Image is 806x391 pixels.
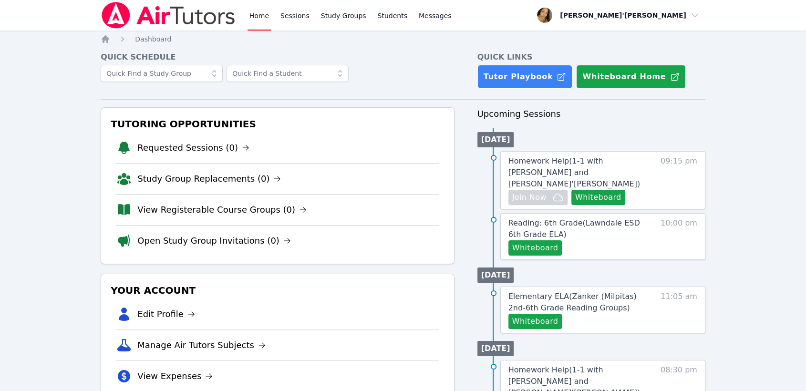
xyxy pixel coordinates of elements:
img: Air Tutors [101,2,236,29]
input: Quick Find a Study Group [101,65,223,82]
span: Messages [419,11,452,21]
a: Requested Sessions (0) [137,141,249,154]
a: Study Group Replacements (0) [137,172,281,185]
button: Whiteboard Home [576,65,685,89]
a: View Registerable Course Groups (0) [137,203,307,216]
button: Join Now [508,190,568,205]
button: Whiteboard [508,240,562,256]
a: Open Study Group Invitations (0) [137,234,291,247]
li: [DATE] [477,268,514,283]
li: [DATE] [477,132,514,147]
button: Whiteboard [508,314,562,329]
a: Reading: 6th Grade(Lawndale ESD 6th Grade ELA) [508,217,650,240]
span: Reading: 6th Grade ( Lawndale ESD 6th Grade ELA ) [508,218,640,239]
h3: Your Account [109,282,446,299]
a: Manage Air Tutors Subjects [137,339,266,352]
li: [DATE] [477,341,514,356]
span: Dashboard [135,35,171,43]
h4: Quick Links [477,51,705,63]
h3: Upcoming Sessions [477,107,705,121]
a: Homework Help(1-1 with [PERSON_NAME] and [PERSON_NAME]'[PERSON_NAME]) [508,155,650,190]
a: Tutor Playbook [477,65,573,89]
span: Homework Help ( 1-1 with [PERSON_NAME] and [PERSON_NAME]'[PERSON_NAME] ) [508,156,640,188]
span: Join Now [512,192,547,203]
h3: Tutoring Opportunities [109,115,446,133]
nav: Breadcrumb [101,34,705,44]
span: 11:05 am [661,291,697,329]
a: View Expenses [137,370,213,383]
span: Elementary ELA ( Zanker (Milpitas) 2nd-6th Grade Reading Groups ) [508,292,637,312]
input: Quick Find a Student [227,65,349,82]
h4: Quick Schedule [101,51,454,63]
a: Dashboard [135,34,171,44]
a: Edit Profile [137,308,195,321]
span: 10:00 pm [661,217,697,256]
a: Elementary ELA(Zanker (Milpitas) 2nd-6th Grade Reading Groups) [508,291,650,314]
span: 09:15 pm [661,155,697,205]
button: Whiteboard [571,190,625,205]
